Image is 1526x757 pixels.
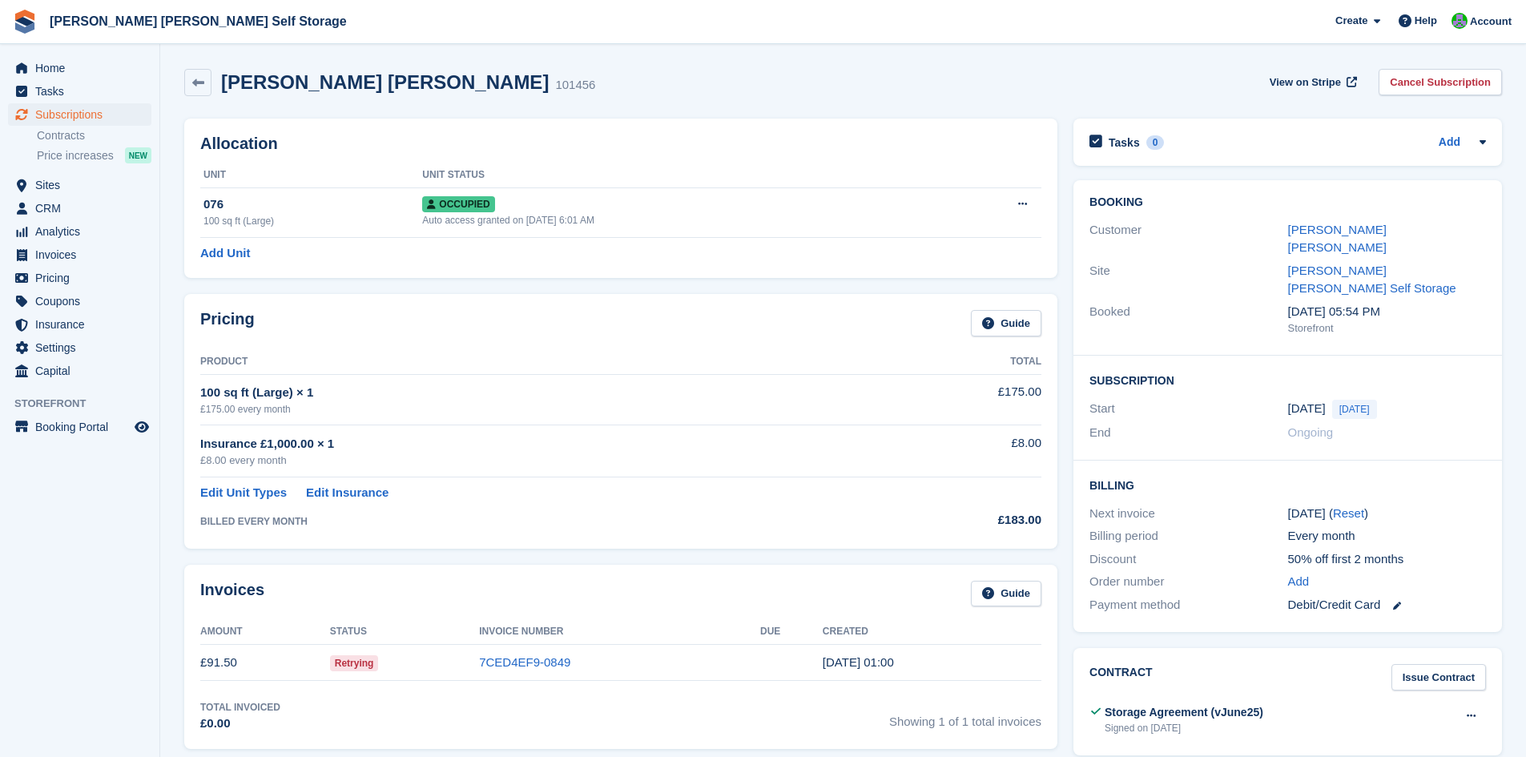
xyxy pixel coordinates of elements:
a: Guide [971,310,1041,336]
span: Sites [35,174,131,196]
a: Edit Unit Types [200,484,287,502]
span: Storefront [14,396,159,412]
div: Payment method [1089,596,1287,614]
span: CRM [35,197,131,219]
td: £175.00 [884,374,1041,425]
div: £8.00 every month [200,453,884,469]
a: menu [8,360,151,382]
h2: Allocation [200,135,1041,153]
div: Start [1089,400,1287,419]
div: Site [1089,262,1287,298]
span: Account [1470,14,1512,30]
a: menu [8,267,151,289]
a: Guide [971,581,1041,607]
div: Signed on [DATE] [1105,721,1263,735]
span: Analytics [35,220,131,243]
a: Reset [1333,506,1364,520]
a: menu [8,313,151,336]
span: Occupied [422,196,494,212]
a: Price increases NEW [37,147,151,164]
div: Every month [1288,527,1486,546]
a: [PERSON_NAME] [PERSON_NAME] Self Storage [1288,264,1456,296]
div: 076 [203,195,422,214]
a: Cancel Subscription [1379,69,1502,95]
div: £175.00 every month [200,402,884,417]
a: menu [8,336,151,359]
h2: Tasks [1109,135,1140,150]
a: Add [1288,573,1310,591]
span: Invoices [35,244,131,266]
span: Ongoing [1288,425,1334,439]
a: [PERSON_NAME] [PERSON_NAME] Self Storage [43,8,353,34]
th: Product [200,349,884,375]
span: Insurance [35,313,131,336]
th: Unit [200,163,422,188]
div: £183.00 [884,511,1041,529]
a: menu [8,80,151,103]
span: Showing 1 of 1 total invoices [889,700,1041,733]
span: Settings [35,336,131,359]
time: 2025-08-15 00:00:00 UTC [1288,400,1326,418]
a: Issue Contract [1391,664,1486,691]
div: 101456 [555,76,595,95]
a: menu [8,197,151,219]
div: Debit/Credit Card [1288,596,1486,614]
div: Auto access granted on [DATE] 6:01 AM [422,213,940,228]
a: Add [1439,134,1460,152]
td: £8.00 [884,425,1041,477]
a: View on Stripe [1263,69,1360,95]
a: menu [8,103,151,126]
h2: Subscription [1089,372,1486,388]
div: 0 [1146,135,1165,150]
div: £0.00 [200,715,280,733]
h2: Booking [1089,196,1486,209]
a: menu [8,416,151,438]
td: £91.50 [200,645,330,681]
div: [DATE] ( ) [1288,505,1486,523]
img: Tom Spickernell [1452,13,1468,29]
a: menu [8,244,151,266]
h2: Invoices [200,581,264,607]
h2: [PERSON_NAME] [PERSON_NAME] [221,71,549,93]
div: [DATE] 05:54 PM [1288,303,1486,321]
a: menu [8,57,151,79]
div: Billing period [1089,527,1287,546]
a: Add Unit [200,244,250,263]
a: menu [8,220,151,243]
span: Create [1335,13,1367,29]
div: 100 sq ft (Large) [203,214,422,228]
a: Preview store [132,417,151,437]
th: Unit Status [422,163,940,188]
span: Pricing [35,267,131,289]
div: Next invoice [1089,505,1287,523]
th: Due [760,619,823,645]
a: Contracts [37,128,151,143]
h2: Billing [1089,477,1486,493]
div: Storefront [1288,320,1486,336]
span: Help [1415,13,1437,29]
div: NEW [125,147,151,163]
th: Amount [200,619,330,645]
span: Booking Portal [35,416,131,438]
a: Edit Insurance [306,484,389,502]
h2: Pricing [200,310,255,336]
div: End [1089,424,1287,442]
span: View on Stripe [1270,74,1341,91]
div: Booked [1089,303,1287,336]
div: Storage Agreement (vJune25) [1105,704,1263,721]
div: 50% off first 2 months [1288,550,1486,569]
div: Insurance £1,000.00 × 1 [200,435,884,453]
span: Price increases [37,148,114,163]
a: menu [8,290,151,312]
span: Tasks [35,80,131,103]
div: 100 sq ft (Large) × 1 [200,384,884,402]
span: Home [35,57,131,79]
div: Customer [1089,221,1287,257]
a: 7CED4EF9-0849 [479,655,570,669]
th: Created [823,619,1041,645]
a: [PERSON_NAME] [PERSON_NAME] [1288,223,1387,255]
div: Total Invoiced [200,700,280,715]
h2: Contract [1089,664,1153,691]
div: BILLED EVERY MONTH [200,514,884,529]
span: Coupons [35,290,131,312]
